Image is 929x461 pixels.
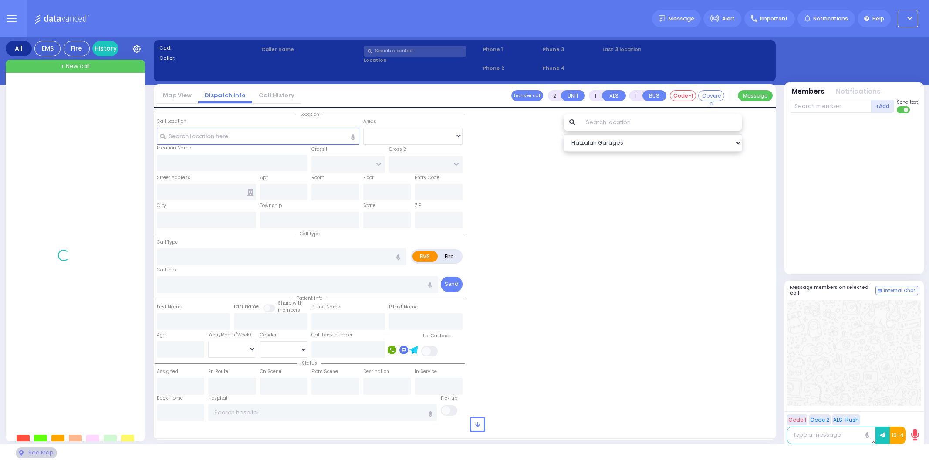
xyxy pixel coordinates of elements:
span: Alert [722,15,735,23]
label: Call back number [311,332,353,339]
label: Call Type [157,239,178,246]
label: Entry Code [415,174,439,181]
label: Apt [260,174,268,181]
label: Areas [363,118,376,125]
span: Phone 2 [483,64,540,72]
label: City [157,202,166,209]
label: Cad: [159,44,259,52]
button: Notifications [836,87,881,97]
span: Send text [897,99,918,105]
label: Caller name [261,46,361,53]
label: Turn off text [897,105,911,114]
label: Location Name [157,145,191,152]
h5: Message members on selected call [790,285,875,296]
label: Call Location [157,118,186,125]
button: 10-4 [890,427,906,444]
span: Help [872,15,884,23]
label: Last Name [234,303,259,310]
span: + New call [61,62,90,71]
a: Map View [156,91,198,99]
button: Covered [698,90,724,101]
div: Fire [64,41,90,56]
button: Code-1 [670,90,696,101]
div: Year/Month/Week/Day [208,332,256,339]
span: Call type [295,230,324,237]
span: Message [668,14,694,23]
label: Township [260,202,282,209]
label: First Name [157,304,182,311]
div: All [6,41,32,56]
div: EMS [34,41,61,56]
img: message.svg [659,15,665,22]
label: P Last Name [389,304,418,311]
button: Internal Chat [875,286,918,295]
small: Share with [278,300,303,306]
button: Transfer call [511,90,543,101]
span: Patient info [292,295,327,302]
button: Code 2 [809,414,831,425]
label: Hospital [208,395,227,402]
button: ALS-Rush [832,414,860,425]
span: Important [760,15,788,23]
button: BUS [642,90,666,101]
button: +Add [872,100,894,113]
label: Location [364,57,480,64]
span: members [278,307,300,313]
span: Phone 4 [543,64,599,72]
span: Internal Chat [884,288,916,294]
button: Members [792,87,824,97]
label: In Service [415,368,437,375]
label: Assigned [157,368,178,375]
img: Logo [34,13,92,24]
span: Notifications [813,15,848,23]
a: Call History [252,91,301,99]
input: Search a contact [364,46,466,57]
label: En Route [208,368,228,375]
a: History [92,41,118,56]
span: Status [297,360,321,366]
label: Gender [260,332,277,339]
label: ZIP [415,202,421,209]
button: UNIT [561,90,585,101]
label: State [363,202,375,209]
label: Fire [437,251,462,262]
label: P First Name [311,304,340,311]
label: Last 3 location [602,46,686,53]
label: From Scene [311,368,338,375]
label: Room [311,174,324,181]
label: On Scene [260,368,281,375]
label: Back Home [157,395,183,402]
span: Other building occupants [247,189,253,196]
label: Floor [363,174,374,181]
button: Code 1 [787,414,807,425]
input: Search location here [157,128,359,144]
label: Pick up [441,395,457,402]
input: Search member [790,100,872,113]
input: Search hospital [208,404,437,421]
label: Call Info [157,267,176,274]
div: See map [16,447,57,458]
img: comment-alt.png [878,289,882,293]
label: Cross 2 [389,146,406,153]
label: Age [157,332,166,339]
button: Send [441,277,463,292]
a: Dispatch info [198,91,252,99]
span: Location [296,111,324,118]
span: Phone 3 [543,46,599,53]
button: ALS [602,90,626,101]
label: Use Callback [421,332,451,339]
span: Phone 1 [483,46,540,53]
label: Destination [363,368,389,375]
label: Street Address [157,174,190,181]
label: EMS [412,251,438,262]
label: Cross 1 [311,146,327,153]
button: Message [738,90,773,101]
input: Search location [580,114,742,131]
label: Caller: [159,54,259,62]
